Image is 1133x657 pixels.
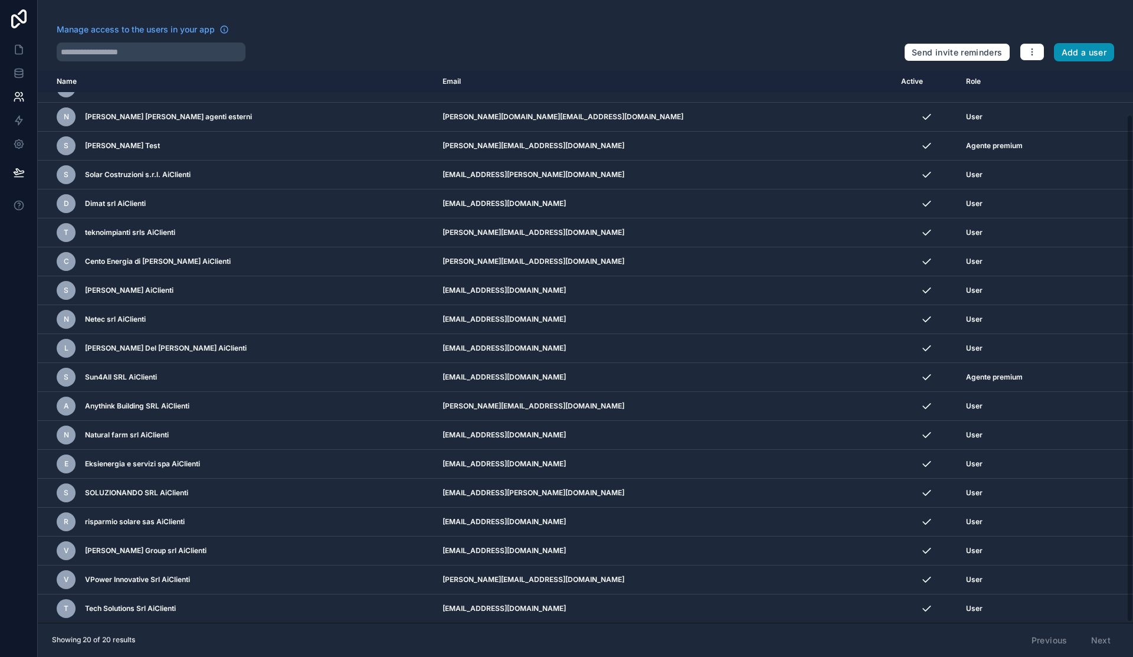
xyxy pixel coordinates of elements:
span: Dimat srl AiClienti [85,199,146,208]
span: User [966,575,983,584]
span: User [966,199,983,208]
span: VPower Innovative Srl AiClienti [85,575,190,584]
span: A [64,401,69,411]
td: [EMAIL_ADDRESS][DOMAIN_NAME] [435,276,894,305]
span: Manage access to the users in your app [57,24,215,35]
span: S [64,170,68,179]
span: User [966,459,983,469]
span: User [966,170,983,179]
span: [PERSON_NAME] [PERSON_NAME] agenti esterni [85,112,252,122]
span: Solar Costruzioni s.r.l. AiClienti [85,170,191,179]
span: Natural farm srl AiClienti [85,430,169,440]
span: Cento Energia di [PERSON_NAME] AiClienti [85,257,231,266]
span: User [966,257,983,266]
td: [EMAIL_ADDRESS][PERSON_NAME][DOMAIN_NAME] [435,479,894,508]
span: S [64,286,68,295]
span: Agente premium [966,372,1023,382]
th: Role [959,71,1086,93]
span: V [64,575,69,584]
td: [EMAIL_ADDRESS][PERSON_NAME][DOMAIN_NAME] [435,161,894,189]
span: SOLUZIONANDO SRL AiClienti [85,488,188,498]
td: [EMAIL_ADDRESS][DOMAIN_NAME] [435,537,894,566]
span: User [966,430,983,440]
span: Agente premium [966,141,1023,151]
th: Email [435,71,894,93]
td: [EMAIL_ADDRESS][DOMAIN_NAME] [435,594,894,623]
span: User [966,488,983,498]
td: [PERSON_NAME][EMAIL_ADDRESS][DOMAIN_NAME] [435,218,894,247]
span: D [64,199,69,208]
th: Active [894,71,959,93]
span: User [966,315,983,324]
span: [PERSON_NAME] Del [PERSON_NAME] AiClienti [85,344,247,353]
span: User [966,517,983,527]
td: [EMAIL_ADDRESS][DOMAIN_NAME] [435,189,894,218]
span: S [64,488,68,498]
span: N [64,430,69,440]
td: [PERSON_NAME][EMAIL_ADDRESS][DOMAIN_NAME] [435,132,894,161]
span: Eksienergia e servizi spa AiClienti [85,459,200,469]
span: Sun4All SRL AiClienti [85,372,157,382]
span: Netec srl AiClienti [85,315,146,324]
span: [PERSON_NAME] AiClienti [85,286,173,295]
td: [EMAIL_ADDRESS][DOMAIN_NAME] [435,421,894,450]
span: User [966,401,983,411]
div: scrollable content [38,71,1133,623]
span: S [64,372,68,382]
span: [PERSON_NAME] Group srl AiClienti [85,546,207,555]
span: T [64,604,68,613]
span: User [966,604,983,613]
button: Add a user [1054,43,1115,62]
span: N [64,315,69,324]
span: Anythink Building SRL AiClienti [85,401,189,411]
span: User [966,228,983,237]
td: [PERSON_NAME][EMAIL_ADDRESS][DOMAIN_NAME] [435,392,894,421]
span: N [64,112,69,122]
span: User [966,546,983,555]
td: [EMAIL_ADDRESS][DOMAIN_NAME] [435,305,894,334]
td: [EMAIL_ADDRESS][DOMAIN_NAME] [435,450,894,479]
span: E [64,459,68,469]
td: [PERSON_NAME][EMAIL_ADDRESS][DOMAIN_NAME] [435,247,894,276]
span: User [966,286,983,295]
span: L [64,344,68,353]
td: [PERSON_NAME][EMAIL_ADDRESS][DOMAIN_NAME] [435,566,894,594]
span: User [966,344,983,353]
td: [EMAIL_ADDRESS][DOMAIN_NAME] [435,334,894,363]
span: S [64,141,68,151]
span: t [64,228,68,237]
span: User [966,112,983,122]
td: [EMAIL_ADDRESS][DOMAIN_NAME] [435,508,894,537]
a: Manage access to the users in your app [57,24,229,35]
span: [PERSON_NAME] Test [85,141,160,151]
span: risparmio solare sas AiClienti [85,517,185,527]
span: V [64,546,69,555]
button: Send invite reminders [904,43,1010,62]
td: [PERSON_NAME][DOMAIN_NAME][EMAIL_ADDRESS][DOMAIN_NAME] [435,103,894,132]
td: [EMAIL_ADDRESS][DOMAIN_NAME] [435,363,894,392]
th: Name [38,71,435,93]
span: C [64,257,69,266]
span: Tech Solutions Srl AiClienti [85,604,176,613]
span: teknoimpianti srls AiClienti [85,228,175,237]
span: r [64,517,68,527]
span: Showing 20 of 20 results [52,635,135,645]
